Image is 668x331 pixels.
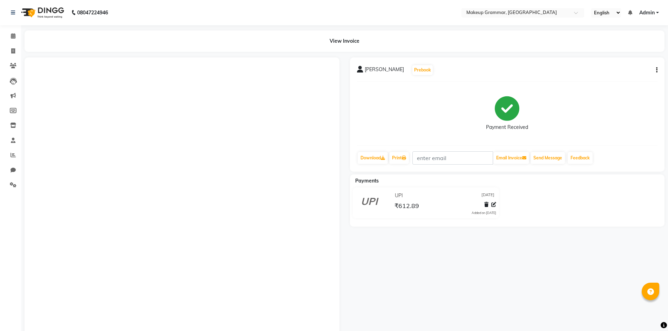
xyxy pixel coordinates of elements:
a: Feedback [568,152,593,164]
div: Payment Received [486,124,528,131]
a: Download [358,152,388,164]
input: enter email [412,151,493,165]
button: Send Message [531,152,565,164]
img: logo [18,3,66,22]
div: Added on [DATE] [472,211,496,215]
span: [PERSON_NAME] [365,66,404,76]
button: Email Invoice [493,152,529,164]
span: ₹612.89 [394,202,419,212]
span: [DATE] [481,192,494,199]
span: Payments [355,178,379,184]
span: UPI [395,192,403,199]
a: Print [389,152,409,164]
button: Prebook [412,65,433,75]
span: Admin [639,9,655,16]
b: 08047224946 [77,3,108,22]
div: View Invoice [25,30,664,52]
iframe: chat widget [639,303,661,324]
